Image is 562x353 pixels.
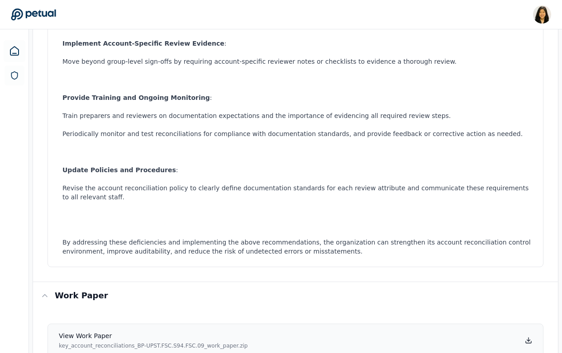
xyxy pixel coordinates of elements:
a: Dashboard [4,40,25,62]
li: Revise the account reconciliation policy to clearly define documentation standards for each revie... [62,184,532,202]
p: By addressing these deficiencies and implementing the above recommendations, the organization can... [62,238,532,256]
h3: Work paper [55,289,108,302]
a: Go to Dashboard [11,8,56,21]
h4: View work paper [59,331,248,340]
strong: Update Policies and Procedures [62,166,176,174]
p: key_account_reconciliations_BP-UPST.FSC.S94.FSC.09_work_paper.zip [59,342,248,349]
strong: Provide Training and Ongoing Monitoring [62,94,210,101]
button: Work paper [33,282,558,309]
img: Renee Park [533,5,551,24]
li: Train preparers and reviewers on documentation expectations and the importance of evidencing all ... [62,111,532,120]
li: Periodically monitor and test reconciliations for compliance with documentation standards, and pr... [62,129,532,138]
li: Move beyond group-level sign-offs by requiring account-specific reviewer notes or checklists to e... [62,57,532,66]
a: SOC 1 Reports [5,66,24,85]
li: : [62,165,532,220]
li: : [62,93,532,156]
strong: Implement Account-Specific Review Evidence [62,40,224,47]
li: : [62,39,532,84]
